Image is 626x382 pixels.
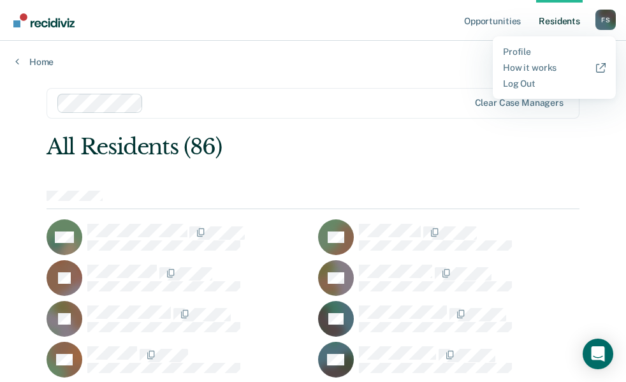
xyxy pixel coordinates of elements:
a: Home [15,56,611,68]
div: F S [595,10,616,30]
a: Log Out [503,78,606,89]
a: How it works [503,62,606,73]
a: Profile [503,47,606,57]
div: All Residents (86) [47,134,473,160]
button: Profile dropdown button [595,10,616,30]
div: Open Intercom Messenger [583,339,613,369]
div: Clear case managers [475,98,564,108]
img: Recidiviz [13,13,75,27]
